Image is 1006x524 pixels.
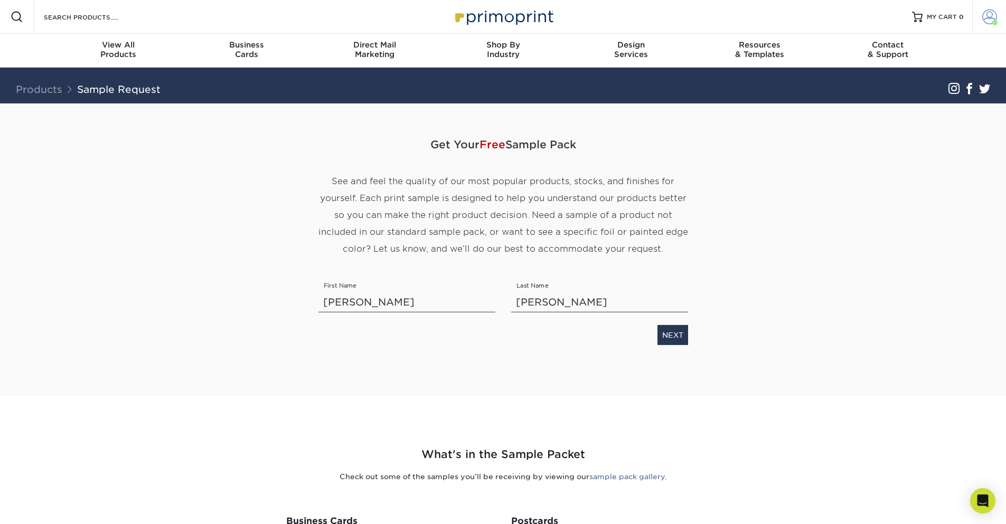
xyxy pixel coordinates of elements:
a: Direct MailMarketing [311,34,439,68]
span: 0 [959,13,964,21]
span: Resources [695,40,824,50]
img: Primoprint [450,5,556,28]
a: sample pack gallery [589,472,665,481]
div: Cards [182,40,311,59]
span: Shop By [439,40,567,50]
a: Products [16,83,62,95]
div: & Templates [695,40,824,59]
input: SEARCH PRODUCTS..... [43,11,146,23]
a: Sample Request [77,83,161,95]
div: Industry [439,40,567,59]
span: Contact [824,40,952,50]
span: MY CART [927,13,957,22]
p: Check out some of the samples you’ll be receiving by viewing our . [194,471,812,482]
h2: What's in the Sample Packet [194,446,812,463]
div: Services [567,40,695,59]
a: Shop ByIndustry [439,34,567,68]
a: Contact& Support [824,34,952,68]
span: Direct Mail [311,40,439,50]
span: Design [567,40,695,50]
a: BusinessCards [182,34,311,68]
span: See and feel the quality of our most popular products, stocks, and finishes for yourself. Each pr... [318,176,688,254]
span: View All [54,40,183,50]
span: Business [182,40,311,50]
span: Free [480,138,505,151]
div: Open Intercom Messenger [970,488,995,513]
span: Get Your Sample Pack [318,129,688,160]
a: NEXT [657,325,688,345]
div: Products [54,40,183,59]
a: Resources& Templates [695,34,824,68]
a: View AllProducts [54,34,183,68]
div: Marketing [311,40,439,59]
div: & Support [824,40,952,59]
a: DesignServices [567,34,695,68]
